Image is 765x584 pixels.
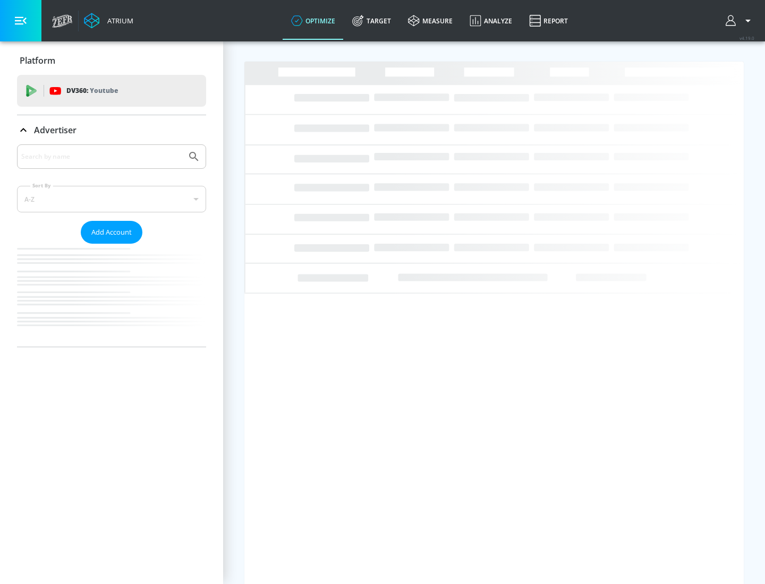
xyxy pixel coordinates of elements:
[103,16,133,25] div: Atrium
[21,150,182,164] input: Search by name
[399,2,461,40] a: measure
[521,2,576,40] a: Report
[17,115,206,145] div: Advertiser
[20,55,55,66] p: Platform
[461,2,521,40] a: Analyze
[17,144,206,347] div: Advertiser
[91,226,132,238] span: Add Account
[283,2,344,40] a: optimize
[17,244,206,347] nav: list of Advertiser
[344,2,399,40] a: Target
[81,221,142,244] button: Add Account
[84,13,133,29] a: Atrium
[34,124,76,136] p: Advertiser
[17,46,206,75] div: Platform
[739,35,754,41] span: v 4.19.0
[90,85,118,96] p: Youtube
[66,85,118,97] p: DV360:
[17,186,206,212] div: A-Z
[17,75,206,107] div: DV360: Youtube
[30,182,53,189] label: Sort By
